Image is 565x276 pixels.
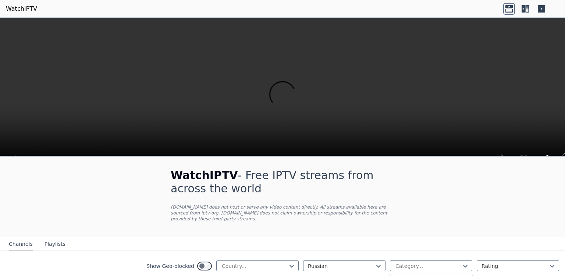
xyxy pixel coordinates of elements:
a: WatchIPTV [6,4,37,13]
p: [DOMAIN_NAME] does not host or serve any video content directly. All streams available here are s... [171,204,394,222]
button: Playlists [45,237,65,251]
label: Show Geo-blocked [146,262,194,270]
button: Channels [9,237,33,251]
span: WatchIPTV [171,169,238,182]
a: iptv-org [201,210,218,216]
h1: - Free IPTV streams from across the world [171,169,394,195]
